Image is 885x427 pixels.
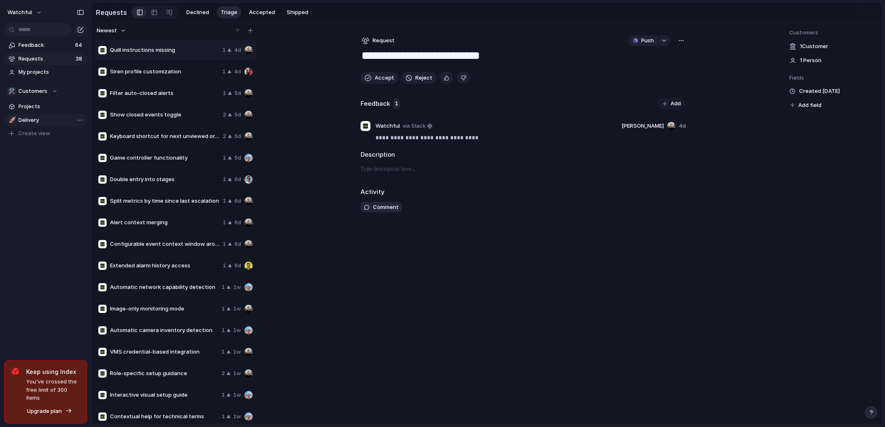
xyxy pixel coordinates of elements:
[222,391,225,399] span: 1
[110,369,218,378] span: Role-specific setup guidance
[223,132,226,141] span: 2
[186,8,209,17] span: Declined
[4,85,87,97] button: 🛠️Customers
[234,68,241,76] span: 4d
[361,72,398,84] button: Accept
[19,102,84,111] span: Projects
[97,27,117,35] span: Newest
[361,35,396,46] button: Request
[4,114,87,126] a: 🚀Delivery
[4,39,87,51] a: Feedback64
[9,115,15,125] div: 🚀
[26,378,80,402] span: You've crossed the free limit of 300 items
[233,305,241,313] span: 1w
[233,326,241,335] span: 1w
[4,100,87,113] a: Projects
[375,122,400,130] span: Watchful
[233,412,241,421] span: 1w
[7,87,16,95] div: 🛠️
[249,8,275,17] span: Accepted
[222,369,225,378] span: 2
[800,56,822,65] span: 1 Person
[222,326,225,335] span: 1
[110,89,219,97] span: Filter auto-closed alerts
[283,6,312,19] button: Shipped
[679,122,686,130] span: 4d
[110,132,219,141] span: Keyboard shortcut for next unviewed or escalated event
[222,68,226,76] span: 1
[19,87,48,95] span: Customers
[7,8,32,17] span: watchful
[223,197,226,205] span: 1
[4,6,46,19] button: watchful
[27,407,62,415] span: Upgrade plan
[789,100,823,111] button: Add field
[798,101,822,109] span: Add field
[234,132,241,141] span: 5d
[223,218,226,227] span: 1
[789,29,875,37] span: Customers
[223,154,226,162] span: 1
[19,41,73,49] span: Feedback
[361,187,385,197] h2: Activity
[233,369,241,378] span: 1w
[110,391,218,399] span: Interactive visual setup guide
[110,305,218,313] span: Image-only monitoring mode
[96,7,127,17] h2: Requests
[245,6,279,19] button: Accepted
[233,391,241,399] span: 1w
[217,6,241,19] button: Triage
[373,203,399,211] span: Comment
[628,35,658,46] button: Push
[4,53,87,65] a: Requests38
[233,348,241,356] span: 1w
[622,122,664,130] span: [PERSON_NAME]
[222,412,225,421] span: 1
[234,175,241,184] span: 6d
[19,129,51,138] span: Create view
[223,175,226,184] span: 1
[361,150,686,160] h2: Description
[223,111,226,119] span: 2
[234,218,241,227] span: 6d
[110,111,219,119] span: Show closed events toggle
[402,122,426,130] span: via Slack
[393,98,400,109] span: 1
[110,68,219,76] span: Siren profile customization
[222,283,225,291] span: 1
[110,197,219,205] span: Split metrics by time since last escalation
[234,46,241,54] span: 4d
[222,46,226,54] span: 1
[287,8,308,17] span: Shipped
[234,89,241,97] span: 5d
[110,154,219,162] span: Game controller functionality
[658,98,686,109] button: Add
[110,326,218,335] span: Automatic camera inventory detection
[234,240,241,248] span: 6d
[75,41,84,49] span: 64
[401,121,434,131] a: via Slack
[361,99,390,109] h2: Feedback
[110,175,219,184] span: Double entry into stages
[110,262,219,270] span: Extended alarm history access
[800,42,828,51] span: 1 Customer
[402,72,436,84] button: Reject
[24,405,75,417] button: Upgrade plan
[110,46,219,54] span: Quill instructions missing
[223,89,226,97] span: 1
[223,240,226,248] span: 1
[641,36,654,45] span: Push
[223,262,226,270] span: 1
[4,127,87,140] button: Create view
[234,262,241,270] span: 6d
[221,8,237,17] span: Triage
[234,154,241,162] span: 5d
[234,197,241,205] span: 6d
[415,74,432,82] span: Reject
[110,218,219,227] span: Alert context merging
[110,348,218,356] span: VMS credential-based integration
[670,99,681,108] span: Add
[110,240,219,248] span: Configurable event context window around escalations
[26,367,80,376] span: Keep using Index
